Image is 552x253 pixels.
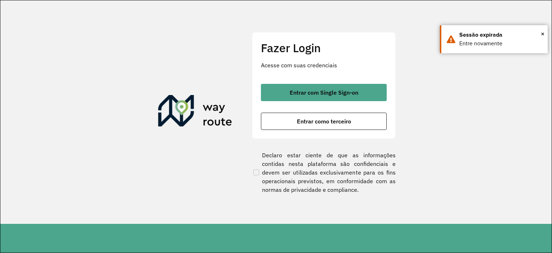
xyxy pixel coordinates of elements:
h2: Fazer Login [261,41,387,55]
button: button [261,84,387,101]
div: Entre novamente [459,39,542,48]
span: Entrar como terceiro [297,118,351,124]
button: button [261,113,387,130]
label: Declaro estar ciente de que as informações contidas nesta plataforma são confidenciais e devem se... [252,151,396,194]
button: Close [541,28,544,39]
span: Entrar com Single Sign-on [290,90,358,95]
div: Sessão expirada [459,31,542,39]
p: Acesse com suas credenciais [261,61,387,69]
img: Roteirizador AmbevTech [158,95,232,130]
span: × [541,28,544,39]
